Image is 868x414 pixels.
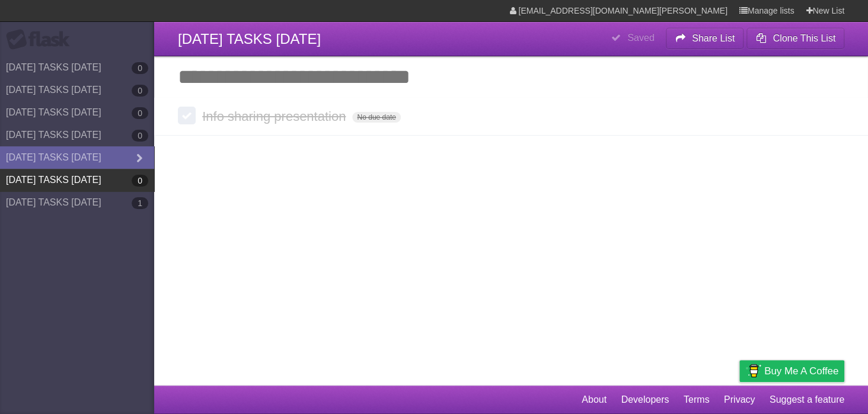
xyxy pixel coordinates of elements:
[178,107,196,124] label: Done
[724,389,755,411] a: Privacy
[132,62,148,74] b: 0
[178,31,321,47] span: [DATE] TASKS [DATE]
[739,360,844,382] a: Buy me a coffee
[746,28,844,49] button: Clone This List
[132,175,148,187] b: 0
[132,197,148,209] b: 1
[202,109,349,124] span: Info sharing presentation
[764,361,838,381] span: Buy me a coffee
[773,33,835,43] b: Clone This List
[627,33,654,43] b: Saved
[692,33,735,43] b: Share List
[132,85,148,97] b: 0
[621,389,669,411] a: Developers
[6,29,77,50] div: Flask
[132,130,148,142] b: 0
[352,112,400,123] span: No due date
[582,389,607,411] a: About
[745,361,761,381] img: Buy me a coffee
[684,389,710,411] a: Terms
[666,28,744,49] button: Share List
[132,107,148,119] b: 0
[770,389,844,411] a: Suggest a feature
